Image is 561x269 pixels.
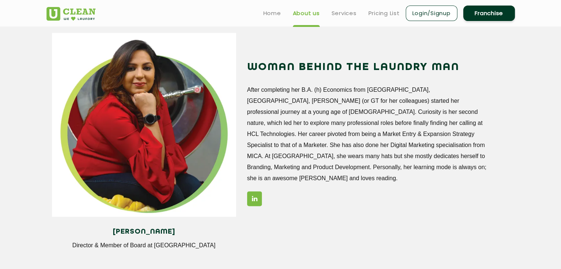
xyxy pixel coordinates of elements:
[247,59,491,76] h2: WOMAN BEHIND THE LAUNDRY MAN
[293,9,320,18] a: About us
[52,33,236,217] img: Gunjan_11zon.webp
[263,9,281,18] a: Home
[368,9,400,18] a: Pricing List
[332,9,357,18] a: Services
[463,6,515,21] a: Franchise
[406,6,457,21] a: Login/Signup
[58,228,231,236] h4: [PERSON_NAME]
[58,242,231,249] p: Director & Member of Board at [GEOGRAPHIC_DATA]
[46,7,96,21] img: UClean Laundry and Dry Cleaning
[247,84,491,184] p: After completing her B.A. (h) Economics from [GEOGRAPHIC_DATA], [GEOGRAPHIC_DATA], [PERSON_NAME] ...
